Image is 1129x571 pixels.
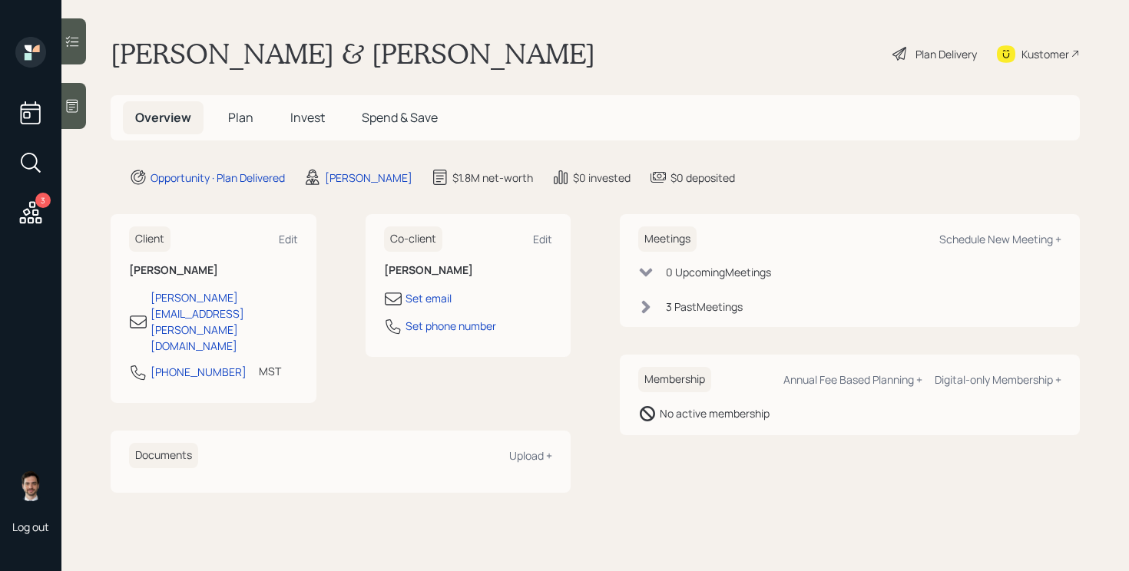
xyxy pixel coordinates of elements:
[151,289,298,354] div: [PERSON_NAME][EMAIL_ADDRESS][PERSON_NAME][DOMAIN_NAME]
[915,46,977,62] div: Plan Delivery
[1021,46,1069,62] div: Kustomer
[452,170,533,186] div: $1.8M net-worth
[638,226,697,252] h6: Meetings
[509,448,552,463] div: Upload +
[666,264,771,280] div: 0 Upcoming Meeting s
[35,193,51,208] div: 3
[638,367,711,392] h6: Membership
[129,226,171,252] h6: Client
[129,264,298,277] h6: [PERSON_NAME]
[259,363,281,379] div: MST
[384,264,553,277] h6: [PERSON_NAME]
[573,170,631,186] div: $0 invested
[939,232,1061,246] div: Schedule New Meeting +
[111,37,595,71] h1: [PERSON_NAME] & [PERSON_NAME]
[290,109,325,126] span: Invest
[384,226,442,252] h6: Co-client
[935,372,1061,387] div: Digital-only Membership +
[783,372,922,387] div: Annual Fee Based Planning +
[151,364,247,380] div: [PHONE_NUMBER]
[670,170,735,186] div: $0 deposited
[151,170,285,186] div: Opportunity · Plan Delivered
[666,299,743,315] div: 3 Past Meeting s
[406,318,496,334] div: Set phone number
[362,109,438,126] span: Spend & Save
[279,232,298,246] div: Edit
[228,109,253,126] span: Plan
[135,109,191,126] span: Overview
[406,290,452,306] div: Set email
[12,520,49,534] div: Log out
[660,405,770,421] div: No active membership
[325,170,412,186] div: [PERSON_NAME]
[15,470,46,501] img: jonah-coleman-headshot.png
[129,443,198,468] h6: Documents
[533,232,552,246] div: Edit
